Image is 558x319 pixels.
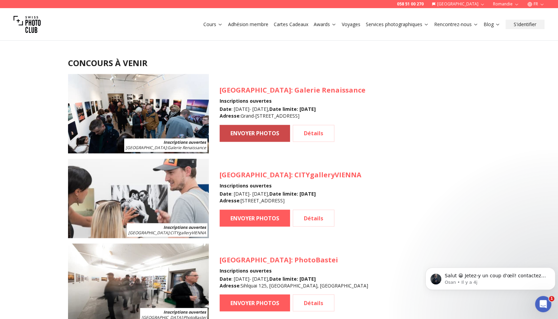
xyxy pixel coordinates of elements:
span: [GEOGRAPHIC_DATA] [220,255,291,264]
button: Cartes Cadeaux [271,20,311,29]
span: 1 [549,296,554,301]
b: Adresse [220,282,240,288]
b: Inscriptions ouvertes [163,224,206,230]
button: Cours [201,20,225,29]
span: [GEOGRAPHIC_DATA] [220,170,291,179]
a: Services photographiques [366,21,429,28]
a: Voyages [342,21,360,28]
a: ENVOYER PHOTOS [220,294,290,311]
h3: : CITYgalleryVIENNA [220,170,361,180]
div: : [DATE] - [DATE] , : [STREET_ADDRESS] [220,191,361,204]
div: : [DATE] - [DATE] , : Grand-[STREET_ADDRESS] [220,106,365,119]
button: Adhésion membre [225,20,271,29]
img: SPC Photo Awards Genève: octobre 2025 [68,74,209,153]
h4: Inscriptions ouvertes [220,182,361,189]
a: Détails [293,125,334,142]
a: Blog [484,21,500,28]
button: S'identifier [506,20,544,29]
b: Date [220,106,231,112]
b: Date limite : [DATE] [269,275,316,282]
iframe: Intercom notifications message [423,253,558,301]
b: Date [220,275,231,282]
button: Rencontrez-nous [431,20,481,29]
a: Détails [293,294,334,311]
button: Awards [311,20,339,29]
b: Adresse [220,113,240,119]
span: [GEOGRAPHIC_DATA] [220,85,291,95]
a: Cours [203,21,223,28]
b: Inscriptions ouvertes [163,309,206,315]
img: Swiss photo club [14,11,41,38]
a: Awards [314,21,336,28]
a: ENVOYER PHOTOS [220,210,290,226]
a: ENVOYER PHOTOS [220,125,290,142]
button: Voyages [339,20,363,29]
img: SPC Photo Awards VIENNA October 2025 [68,159,209,238]
span: : CITYgalleryVIENNA [128,230,206,235]
h4: Inscriptions ouvertes [220,98,365,104]
button: Blog [481,20,503,29]
b: Date limite : [DATE] [269,106,316,112]
b: Inscriptions ouvertes [163,139,206,145]
h4: Inscriptions ouvertes [220,267,368,274]
b: Date [220,191,231,197]
h3: : PhotoBastei [220,255,368,264]
span: [GEOGRAPHIC_DATA] [128,230,169,235]
a: 058 51 00 270 [397,1,424,7]
div: : [DATE] - [DATE] , : Sihlquai 125, [GEOGRAPHIC_DATA], [GEOGRAPHIC_DATA] [220,275,368,289]
h3: : Galerie Renaissance [220,85,365,95]
a: Adhésion membre [228,21,268,28]
span: [GEOGRAPHIC_DATA] [126,145,166,151]
b: Date limite : [DATE] [269,191,316,197]
h2: CONCOURS À VENIR [68,58,490,68]
b: Adresse [220,197,240,204]
a: Détails [293,210,334,226]
span: : Galerie Renaissance [126,145,206,151]
a: Rencontrez-nous [434,21,478,28]
a: Cartes Cadeaux [274,21,308,28]
button: Services photographiques [363,20,431,29]
iframe: Intercom live chat [535,296,551,312]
